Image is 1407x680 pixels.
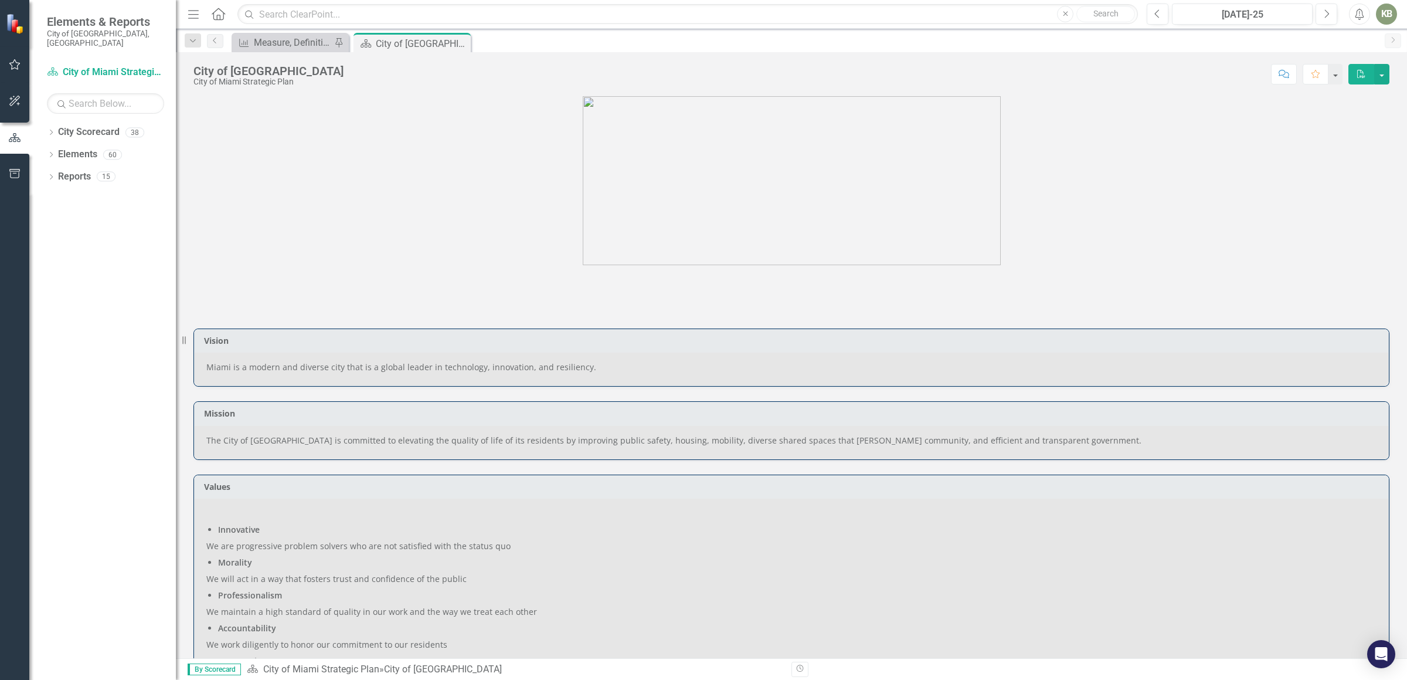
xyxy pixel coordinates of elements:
span: By Scorecard [188,664,241,675]
div: [DATE]-25 [1176,8,1309,22]
h3: Values [204,482,1383,491]
span: Miami is a modern and diverse city that is a global leader in technology, innovation, and resilie... [206,361,596,373]
h3: Mission [204,409,1383,418]
a: City Scorecard [58,126,120,139]
p: The City of [GEOGRAPHIC_DATA] is committed to elevating the quality of life of its residents by i... [206,435,1377,446]
div: Measure, Definition, Intention, Source [254,35,331,50]
strong: Compassionate [218,655,280,667]
strong: Professionalism [218,590,282,601]
div: » [247,663,783,676]
a: Elements [58,148,97,161]
div: City of [GEOGRAPHIC_DATA] [376,36,468,51]
input: Search Below... [47,93,164,114]
div: City of Miami Strategic Plan [193,77,344,86]
strong: Innovative [218,524,260,535]
span: Elements & Reports [47,15,164,29]
img: city_priorities_all%20smaller%20copy.png [583,96,1001,265]
a: Measure, Definition, Intention, Source [235,35,331,50]
img: ClearPoint Strategy [5,12,27,34]
button: Search [1076,6,1135,22]
span: We are progressive problem solvers who are not satisfied with the status quo [206,540,511,552]
div: City of [GEOGRAPHIC_DATA] [193,65,344,77]
button: [DATE]-25 [1172,4,1313,25]
div: 15 [97,172,115,182]
input: Search ClearPoint... [237,4,1138,25]
strong: Morality [218,557,252,568]
span: We work diligently to honor our commitment to our residents [206,639,447,650]
small: City of [GEOGRAPHIC_DATA], [GEOGRAPHIC_DATA] [47,29,164,48]
span: Search [1093,9,1119,18]
span: We maintain a high standard of quality in our work and the way we treat each other [206,606,537,617]
button: KB [1376,4,1397,25]
div: 38 [125,127,144,137]
div: City of [GEOGRAPHIC_DATA] [384,664,502,675]
a: City of Miami Strategic Plan [47,66,164,79]
h3: Vision [204,336,1383,345]
a: Reports [58,170,91,184]
a: City of Miami Strategic Plan [263,664,379,675]
div: 60 [103,150,122,160]
span: We will act in a way that fosters trust and confidence of the public [206,573,467,584]
div: Open Intercom Messenger [1367,640,1395,668]
strong: Accountability [218,623,276,634]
